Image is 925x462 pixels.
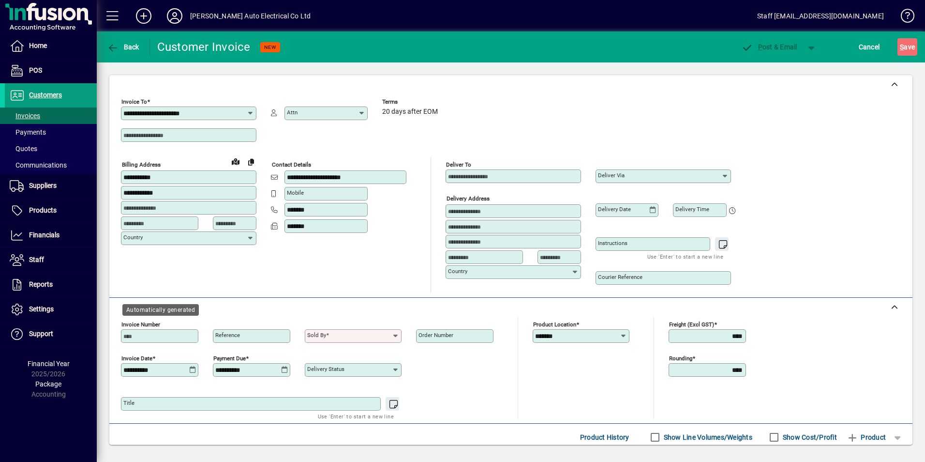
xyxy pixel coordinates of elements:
a: Knowledge Base [894,2,913,33]
span: Products [29,206,57,214]
label: Show Cost/Profit [781,432,837,442]
mat-label: Title [123,400,134,406]
mat-label: Rounding [669,355,692,362]
a: Home [5,34,97,58]
mat-label: Instructions [598,240,627,246]
mat-label: Delivery time [675,206,709,213]
mat-label: Delivery date [598,206,631,213]
a: View on map [228,154,243,169]
button: Profile [159,7,190,25]
span: Product [847,430,886,445]
mat-label: Country [123,234,143,241]
div: [PERSON_NAME] Auto Electrical Co Ltd [190,8,311,24]
span: S [900,43,904,51]
mat-label: Attn [287,109,298,116]
span: Communications [10,161,67,169]
span: NEW [264,44,276,50]
mat-label: Payment due [213,355,246,362]
span: P [758,43,762,51]
span: ost & Email [741,43,797,51]
span: Quotes [10,145,37,153]
span: Terms [382,99,440,105]
mat-label: Product location [533,321,576,328]
div: Staff [EMAIL_ADDRESS][DOMAIN_NAME] [757,8,884,24]
button: Copy to Delivery address [243,154,259,169]
a: POS [5,59,97,83]
mat-label: Country [448,268,467,275]
span: Financial Year [28,360,70,368]
span: Support [29,330,53,338]
mat-hint: Use 'Enter' to start a new line [647,251,723,262]
span: Suppliers [29,182,57,189]
mat-label: Delivery status [307,366,344,372]
button: Product [842,429,891,446]
mat-label: Sold by [307,332,326,339]
span: Product History [580,430,629,445]
button: Post & Email [736,38,802,56]
span: Home [29,42,47,49]
button: Add [128,7,159,25]
span: Invoices [10,112,40,120]
label: Show Line Volumes/Weights [662,432,752,442]
div: Automatically generated [122,304,199,316]
a: Suppliers [5,174,97,198]
mat-label: Mobile [287,189,304,196]
a: Financials [5,223,97,247]
span: Financials [29,231,60,239]
span: Package [35,380,61,388]
a: Support [5,322,97,346]
button: Product History [576,429,633,446]
mat-label: Order number [418,332,453,339]
span: ave [900,39,915,55]
a: Staff [5,248,97,272]
span: Payments [10,128,46,136]
mat-label: Deliver To [446,161,471,168]
mat-label: Freight (excl GST) [669,321,714,328]
a: Payments [5,124,97,140]
mat-label: Courier Reference [598,274,642,280]
mat-label: Deliver via [598,172,625,179]
button: Save [897,38,917,56]
mat-label: Invoice date [121,355,152,362]
button: Back [104,38,142,56]
span: POS [29,66,42,74]
mat-label: Invoice number [121,321,160,328]
span: Back [107,43,139,51]
button: Cancel [856,38,882,56]
mat-label: Invoice To [121,98,147,105]
a: Reports [5,273,97,297]
span: Cancel [859,39,880,55]
a: Communications [5,157,97,173]
a: Products [5,199,97,223]
mat-hint: Use 'Enter' to start a new line [318,411,394,422]
a: Quotes [5,140,97,157]
a: Invoices [5,108,97,124]
div: Customer Invoice [157,39,251,55]
mat-label: Reference [215,332,240,339]
span: 20 days after EOM [382,108,438,116]
span: Customers [29,91,62,99]
span: Reports [29,280,53,288]
span: Settings [29,305,54,313]
span: Staff [29,256,44,263]
a: Settings [5,297,97,322]
app-page-header-button: Back [97,38,150,56]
